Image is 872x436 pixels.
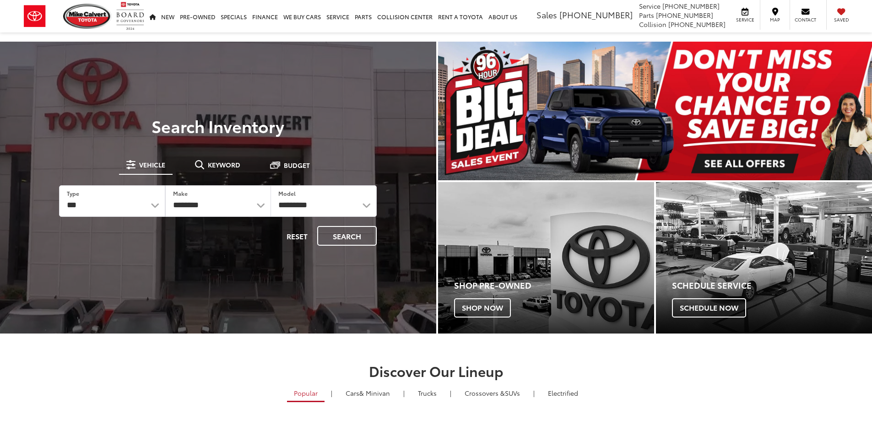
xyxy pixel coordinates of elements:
span: Sales [536,9,557,21]
label: Make [173,189,188,197]
span: Map [765,16,785,23]
li: | [448,388,454,398]
label: Model [278,189,296,197]
a: Shop Pre-Owned Shop Now [438,182,654,334]
h4: Shop Pre-Owned [454,281,654,290]
a: Popular [287,385,325,402]
span: Vehicle [139,161,165,168]
h4: Schedule Service [672,281,872,290]
span: Service [735,16,755,23]
span: & Minivan [359,388,390,398]
span: Crossovers & [465,388,505,398]
span: Budget [284,162,310,168]
h3: Search Inventory [38,117,398,135]
span: Service [639,1,661,11]
span: Keyword [208,161,240,168]
a: Schedule Service Schedule Now [656,182,872,334]
button: Search [317,226,377,246]
li: | [531,388,537,398]
div: Toyota [438,182,654,334]
label: Type [67,189,79,197]
span: Shop Now [454,298,511,318]
button: Reset [279,226,315,246]
a: Cars [339,385,397,401]
h2: Discover Our Lineup [114,363,759,378]
li: | [401,388,407,398]
span: Schedule Now [672,298,746,318]
li: | [329,388,335,398]
img: Mike Calvert Toyota [63,4,112,29]
span: [PHONE_NUMBER] [559,9,633,21]
span: Parts [639,11,654,20]
span: Contact [795,16,816,23]
a: SUVs [458,385,527,401]
span: Saved [831,16,851,23]
span: [PHONE_NUMBER] [668,20,726,29]
div: Toyota [656,182,872,334]
a: Electrified [541,385,585,401]
span: [PHONE_NUMBER] [662,1,720,11]
span: [PHONE_NUMBER] [656,11,713,20]
span: Collision [639,20,666,29]
a: Trucks [411,385,444,401]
